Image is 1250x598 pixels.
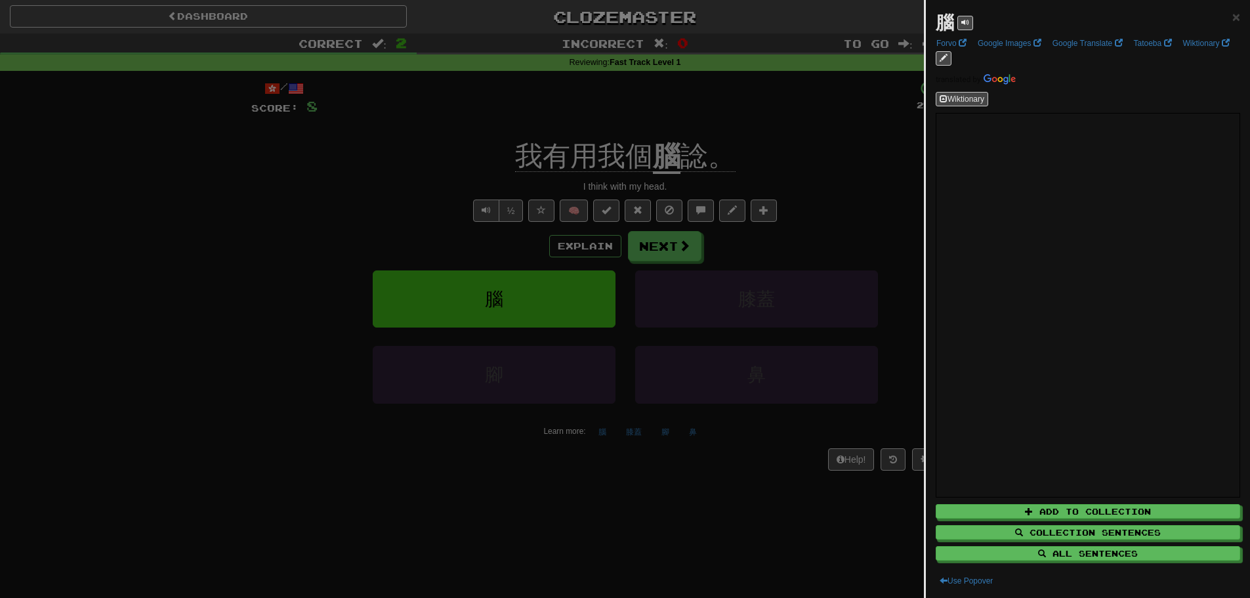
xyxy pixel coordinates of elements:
[936,74,1016,85] img: Color short
[974,36,1045,51] a: Google Images
[1179,36,1234,51] a: Wiktionary
[932,36,970,51] a: Forvo
[936,525,1240,540] button: Collection Sentences
[936,574,997,588] button: Use Popover
[936,546,1240,561] button: All Sentences
[1232,9,1240,24] span: ×
[936,504,1240,519] button: Add to Collection
[936,92,988,106] button: Wiktionary
[936,12,954,33] strong: 腦
[1130,36,1176,51] a: Tatoeba
[1232,10,1240,24] button: Close
[936,51,951,66] button: edit links
[1049,36,1127,51] a: Google Translate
